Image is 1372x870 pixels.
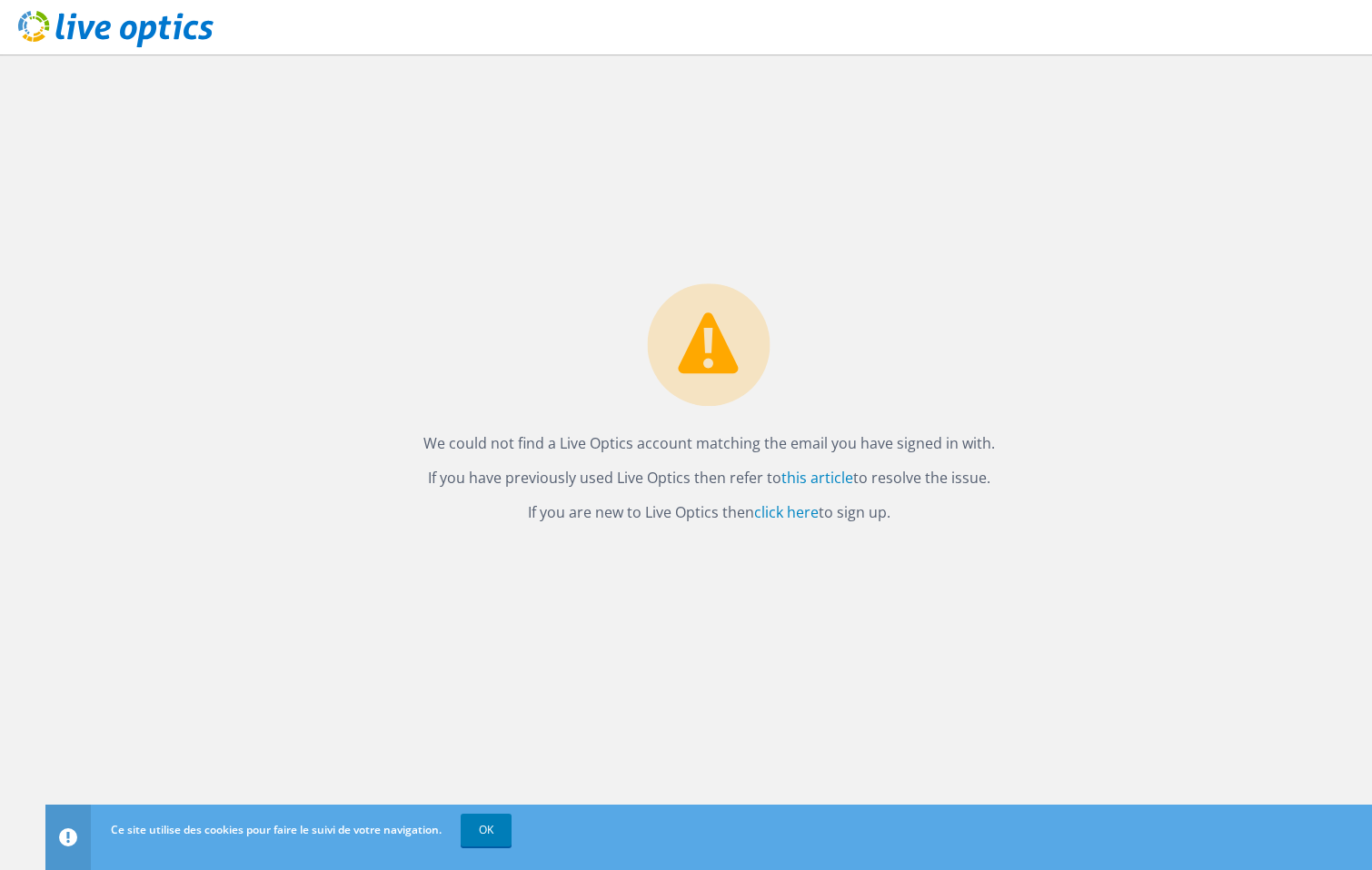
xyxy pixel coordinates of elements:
[461,814,512,846] a: OK
[754,502,819,522] a: click here
[781,468,853,488] a: this article
[423,465,995,490] p: If you have previously used Live Optics then refer to to resolve the issue.
[423,430,995,456] p: We could not find a Live Optics account matching the email you have signed in with.
[423,499,995,525] p: If you are new to Live Optics then to sign up.
[111,822,442,837] span: Ce site utilise des cookies pour faire le suivi de votre navigation.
